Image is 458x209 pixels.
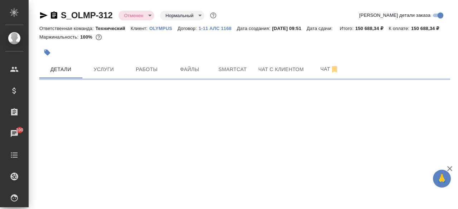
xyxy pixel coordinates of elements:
[164,13,196,19] button: Нормальный
[209,11,218,20] button: Доп статусы указывают на важность/срочность заказа
[199,25,237,31] a: 1-11 АЛС 1168
[122,13,146,19] button: Отменен
[80,34,94,40] p: 100%
[149,26,177,31] p: OLYMPUS
[258,65,304,74] span: Чат с клиентом
[118,11,154,20] div: Отменен
[96,26,131,31] p: Технический
[177,26,199,31] p: Договор:
[359,12,430,19] span: [PERSON_NAME] детали заказа
[340,26,355,31] p: Итого:
[272,26,307,31] p: [DATE] 09:51
[389,26,411,31] p: К оплате:
[131,26,149,31] p: Клиент:
[330,65,339,74] svg: Отписаться
[44,65,78,74] span: Детали
[433,170,451,188] button: 🙏
[94,33,103,42] button: 0.00 RUB;
[160,11,204,20] div: Отменен
[130,65,164,74] span: Работы
[237,26,272,31] p: Дата создания:
[2,125,27,143] a: 100
[149,25,177,31] a: OLYMPUS
[436,171,448,186] span: 🙏
[50,11,58,20] button: Скопировать ссылку
[199,26,237,31] p: 1-11 АЛС 1168
[172,65,207,74] span: Файлы
[61,10,113,20] a: S_OLMP-312
[39,45,55,60] button: Добавить тэг
[355,26,389,31] p: 150 688,34 ₽
[39,26,96,31] p: Ответственная команда:
[307,26,334,31] p: Дата сдачи:
[12,126,28,134] span: 100
[39,11,48,20] button: Скопировать ссылку для ЯМессенджера
[312,65,347,74] span: Чат
[39,34,80,40] p: Маржинальность:
[87,65,121,74] span: Услуги
[411,26,444,31] p: 150 688,34 ₽
[215,65,250,74] span: Smartcat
